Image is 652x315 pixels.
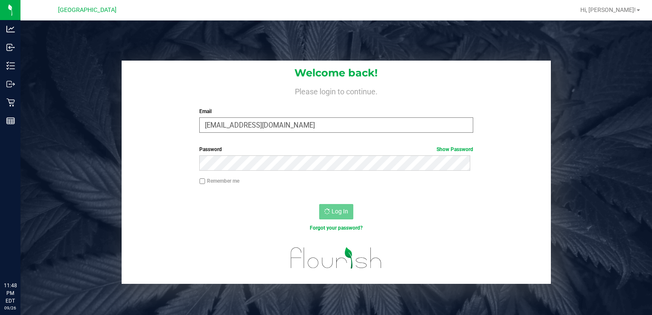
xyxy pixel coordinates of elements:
[122,85,551,96] h4: Please login to continue.
[199,177,239,185] label: Remember me
[580,6,636,13] span: Hi, [PERSON_NAME]!
[4,282,17,305] p: 11:48 PM EDT
[199,146,222,152] span: Password
[332,208,348,215] span: Log In
[6,25,15,33] inline-svg: Analytics
[122,67,551,79] h1: Welcome back!
[6,117,15,125] inline-svg: Reports
[6,61,15,70] inline-svg: Inventory
[6,80,15,88] inline-svg: Outbound
[199,108,473,115] label: Email
[58,6,116,14] span: [GEOGRAPHIC_DATA]
[4,305,17,311] p: 09/26
[319,204,353,219] button: Log In
[282,241,390,275] img: flourish_logo.svg
[199,178,205,184] input: Remember me
[437,146,473,152] a: Show Password
[310,225,363,231] a: Forgot your password?
[6,43,15,52] inline-svg: Inbound
[6,98,15,107] inline-svg: Retail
